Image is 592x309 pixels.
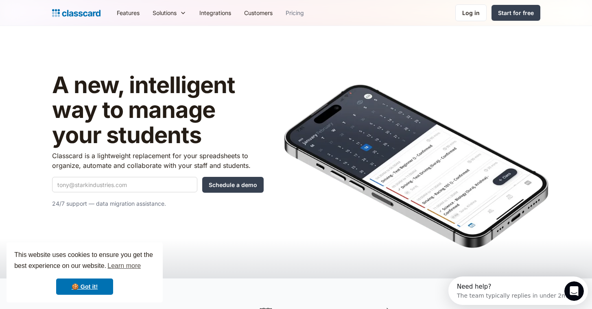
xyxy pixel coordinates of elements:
div: Open Intercom Messenger [3,3,143,26]
div: cookieconsent [7,242,163,302]
div: The team typically replies in under 2m [9,13,119,22]
iframe: Intercom live chat discovery launcher [448,276,588,305]
a: Pricing [279,4,310,22]
a: Logo [52,7,100,19]
p: 24/7 support — data migration assistance. [52,199,264,209]
div: Start for free [498,9,534,17]
input: Schedule a demo [202,177,264,193]
form: Quick Demo Form [52,177,264,193]
div: Need help? [9,7,119,13]
a: Features [110,4,146,22]
div: Log in [462,9,480,17]
div: Solutions [146,4,193,22]
a: dismiss cookie message [56,279,113,295]
input: tony@starkindustries.com [52,177,197,192]
p: Classcard is a lightweight replacement for your spreadsheets to organize, automate and collaborat... [52,151,264,170]
iframe: Intercom live chat [564,281,584,301]
a: Customers [238,4,279,22]
a: Log in [455,4,487,21]
div: Solutions [153,9,177,17]
span: This website uses cookies to ensure you get the best experience on our website. [14,250,155,272]
h1: A new, intelligent way to manage your students [52,73,264,148]
a: Start for free [492,5,540,21]
a: Integrations [193,4,238,22]
a: learn more about cookies [106,260,142,272]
